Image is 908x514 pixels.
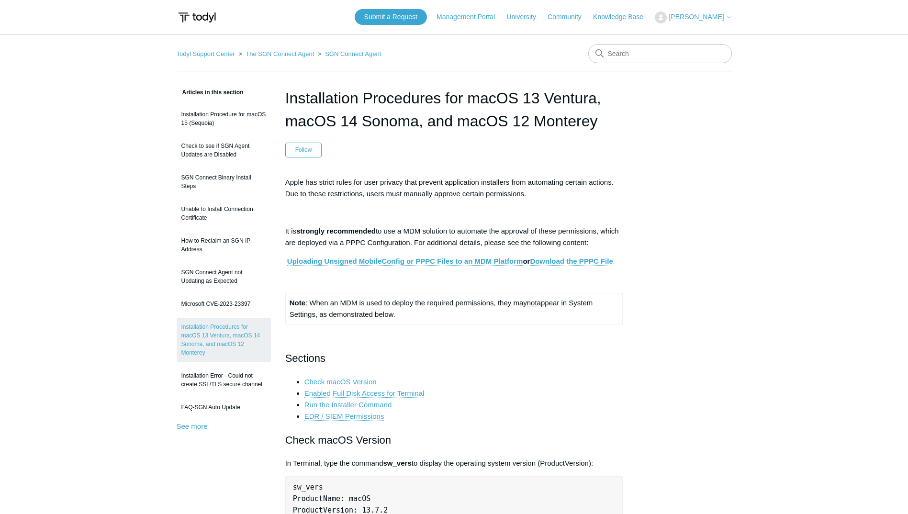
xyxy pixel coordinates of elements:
h2: Sections [285,350,623,367]
a: How to Reclaim an SGN IP Address [177,232,271,258]
a: Knowledge Base [593,12,653,22]
a: See more [177,422,208,430]
a: Submit a Request [355,9,427,25]
a: Run the Installer Command [304,401,392,409]
a: Enabled Full Disk Access for Terminal [304,389,425,398]
strong: Note [290,299,305,307]
a: FAQ-SGN Auto Update [177,398,271,416]
span: Articles in this section [177,89,244,96]
button: Follow Article [285,143,322,157]
a: SGN Connect Agent [325,50,381,57]
a: Check macOS Version [304,378,377,386]
a: Installation Error - Could not create SSL/TLS secure channel [177,367,271,393]
a: Check to see if SGN Agent Updates are Disabled [177,137,271,164]
a: Download the PPPC File [530,257,613,266]
a: Community [548,12,591,22]
p: In Terminal, type the command to display the operating system version (ProductVersion): [285,458,623,469]
a: The SGN Connect Agent [246,50,314,57]
li: The SGN Connect Agent [236,50,316,57]
a: Todyl Support Center [177,50,235,57]
h2: Check macOS Version [285,432,623,448]
span: not [527,299,537,307]
input: Search [588,44,732,63]
a: SGN Connect Binary Install Steps [177,168,271,195]
button: [PERSON_NAME] [655,11,731,23]
a: Management Portal [437,12,504,22]
strong: sw_vers [383,459,412,467]
a: Installation Procedure for macOS 15 (Sequoia) [177,105,271,132]
a: Installation Procedures for macOS 13 Ventura, macOS 14 Sonoma, and macOS 12 Monterey [177,318,271,362]
a: Unable to Install Connection Certificate [177,200,271,227]
strong: strongly recommended [296,227,376,235]
li: Todyl Support Center [177,50,237,57]
span: [PERSON_NAME] [669,13,724,21]
p: It is to use a MDM solution to automate the approval of these permissions, which are deployed via... [285,225,623,248]
a: University [506,12,545,22]
strong: or [287,257,613,266]
li: SGN Connect Agent [316,50,381,57]
a: SGN Connect Agent not Updating as Expected [177,263,271,290]
a: Microsoft CVE-2023-23397 [177,295,271,313]
td: : When an MDM is used to deploy the required permissions, they may appear in System Settings, as ... [285,293,623,324]
h1: Installation Procedures for macOS 13 Ventura, macOS 14 Sonoma, and macOS 12 Monterey [285,87,623,133]
p: Apple has strict rules for user privacy that prevent application installers from automating certa... [285,177,623,200]
img: Todyl Support Center Help Center home page [177,9,217,26]
a: EDR / SIEM Permissions [304,412,384,421]
a: Uploading Unsigned MobileConfig or PPPC Files to an MDM Platform [287,257,523,266]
